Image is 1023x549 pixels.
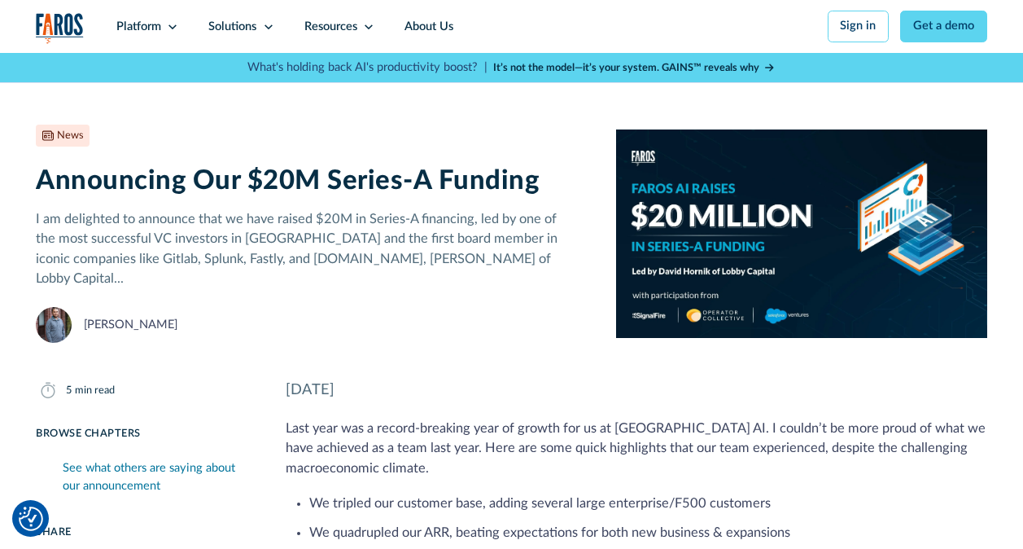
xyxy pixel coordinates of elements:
[286,419,986,479] p: Last year was a record-breaking year of growth for us at [GEOGRAPHIC_DATA] AI. I couldn’t be more...
[247,59,487,77] p: What's holding back AI's productivity boost? |
[286,379,986,401] div: [DATE]
[63,459,250,495] div: See what others are saying about our announcement
[309,523,986,543] li: We quadrupled our ARR, beating expectations for both new business & expansions
[66,383,72,398] div: 5
[57,128,84,143] div: News
[493,60,776,76] a: It’s not the model—it’s your system. GAINS™ reveals why
[36,525,250,540] div: Share
[309,494,986,514] li: We tripled our customer base, adding several large enterprise/F500 customers
[304,18,357,36] div: Resources
[208,18,256,36] div: Solutions
[36,165,592,197] h1: Announcing Our $20M Series-A Funding
[900,11,986,42] a: Get a demo
[84,316,177,334] div: [PERSON_NAME]
[75,383,115,398] div: min read
[36,13,83,44] a: home
[116,18,161,36] div: Platform
[19,507,43,531] img: Revisit consent button
[63,454,250,501] a: See what others are saying about our announcement
[828,11,889,42] a: Sign in
[19,507,43,531] button: Cookie Settings
[36,13,83,44] img: Logo of the analytics and reporting company Faros.
[36,307,72,343] img: Vitaly Gordon
[36,426,250,441] div: Browse Chapters
[493,63,759,72] strong: It’s not the model—it’s your system. GAINS™ reveals why
[36,209,592,290] p: I am delighted to announce that we have raised $20M in Series-A financing, led by one of the most...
